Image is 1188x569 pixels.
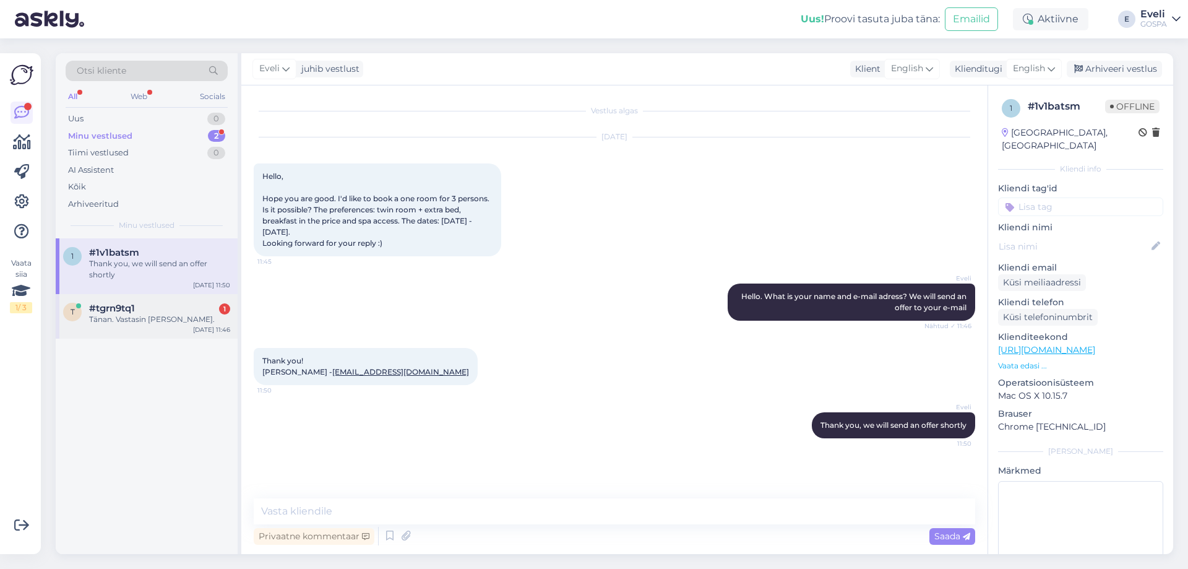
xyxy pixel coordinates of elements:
[257,386,304,395] span: 11:50
[207,147,225,159] div: 0
[998,331,1163,344] p: Klienditeekond
[66,89,80,105] div: All
[924,321,971,331] span: Nähtud ✓ 11:46
[741,292,968,312] span: Hello. What is your name and e-mail adress? We will send an offer to your e-mail
[262,356,469,376] span: Thank you! [PERSON_NAME] -
[68,198,119,211] div: Arhiveeritud
[998,420,1163,433] p: Chrome [TECHNICAL_ID]
[998,446,1163,457] div: [PERSON_NAME]
[89,247,139,258] span: #1v1batsm
[257,257,304,266] span: 11:45
[925,439,971,448] span: 11:50
[1140,9,1181,29] a: EveliGOSPA
[998,464,1163,477] p: Märkmed
[998,309,1098,326] div: Küsi telefoninumbrit
[891,62,923,76] span: English
[1140,9,1167,19] div: Eveli
[10,302,32,313] div: 1 / 3
[998,296,1163,309] p: Kliendi telefon
[119,220,174,231] span: Minu vestlused
[998,221,1163,234] p: Kliendi nimi
[925,402,971,412] span: Eveli
[998,163,1163,175] div: Kliendi info
[89,303,135,314] span: #tgrn9tq1
[1105,100,1160,113] span: Offline
[193,280,230,290] div: [DATE] 11:50
[296,63,359,76] div: juhib vestlust
[999,240,1149,253] input: Lisa nimi
[332,367,469,376] a: [EMAIL_ADDRESS][DOMAIN_NAME]
[259,62,280,76] span: Eveli
[820,420,966,430] span: Thank you, we will send an offer shortly
[77,64,126,77] span: Otsi kliente
[925,274,971,283] span: Eveli
[945,7,998,31] button: Emailid
[207,113,225,125] div: 0
[89,314,230,325] div: Tänan. Vastasin [PERSON_NAME].
[219,303,230,315] div: 1
[998,407,1163,420] p: Brauser
[68,181,86,193] div: Kõik
[10,258,32,313] div: Vaata siia
[1118,11,1135,28] div: E
[1013,8,1088,30] div: Aktiivne
[1028,99,1105,114] div: # 1v1batsm
[1067,61,1162,77] div: Arhiveeri vestlus
[1010,103,1012,113] span: 1
[850,63,880,76] div: Klient
[128,89,150,105] div: Web
[801,12,940,27] div: Proovi tasuta juba täna:
[998,274,1086,291] div: Küsi meiliaadressi
[998,376,1163,389] p: Operatsioonisüsteem
[71,251,74,261] span: 1
[208,130,225,142] div: 2
[254,105,975,116] div: Vestlus algas
[89,258,230,280] div: Thank you, we will send an offer shortly
[950,63,1002,76] div: Klienditugi
[71,307,75,316] span: t
[262,172,491,248] span: Hello, Hope you are good. I'd like to book a one room for 3 persons. Is it possible? The preferen...
[197,89,228,105] div: Socials
[254,528,374,545] div: Privaatne kommentaar
[934,531,970,542] span: Saada
[998,344,1095,355] a: [URL][DOMAIN_NAME]
[998,389,1163,402] p: Mac OS X 10.15.7
[10,63,33,87] img: Askly Logo
[998,182,1163,195] p: Kliendi tag'id
[68,164,114,176] div: AI Assistent
[1002,126,1138,152] div: [GEOGRAPHIC_DATA], [GEOGRAPHIC_DATA]
[68,130,132,142] div: Minu vestlused
[998,198,1163,216] input: Lisa tag
[1013,62,1045,76] span: English
[998,261,1163,274] p: Kliendi email
[801,13,824,25] b: Uus!
[193,325,230,334] div: [DATE] 11:46
[998,360,1163,371] p: Vaata edasi ...
[1140,19,1167,29] div: GOSPA
[68,147,129,159] div: Tiimi vestlused
[68,113,84,125] div: Uus
[254,131,975,142] div: [DATE]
